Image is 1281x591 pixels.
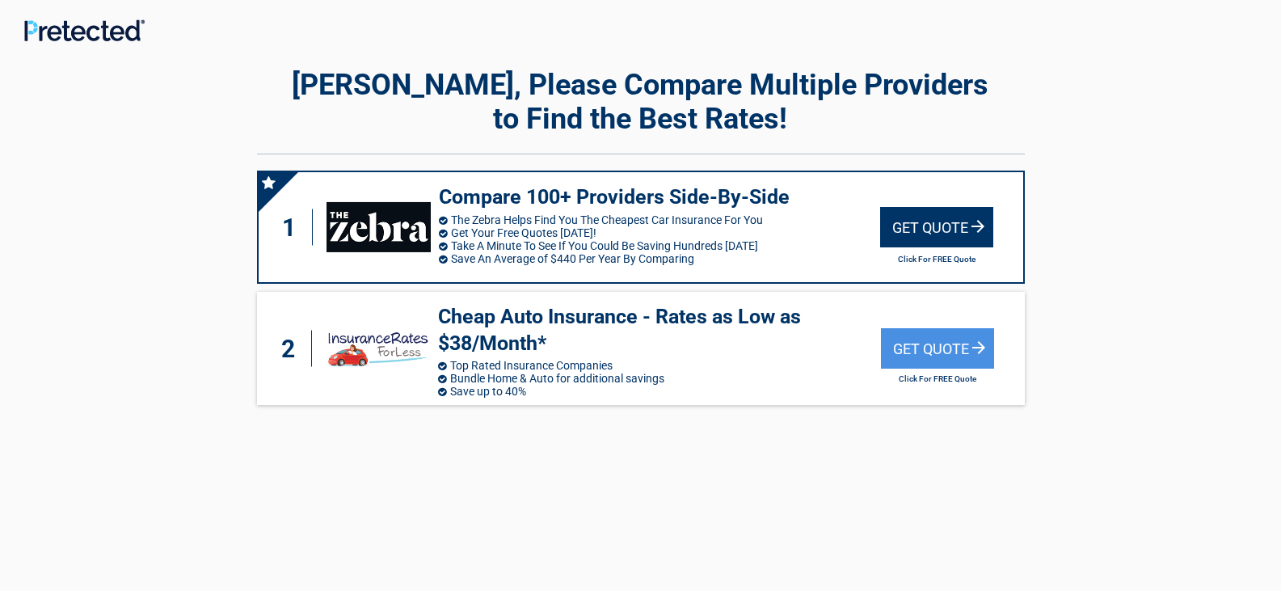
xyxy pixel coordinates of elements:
li: The Zebra Helps Find You The Cheapest Car Insurance For You [439,213,880,226]
h3: Compare 100+ Providers Side-By-Side [439,184,880,211]
h2: Click For FREE Quote [880,255,993,264]
img: insuranceratesforless's logo [326,323,430,374]
h2: Click For FREE Quote [881,374,994,383]
div: 2 [273,331,312,367]
h3: Cheap Auto Insurance - Rates as Low as $38/Month* [438,304,881,357]
h2: [PERSON_NAME], Please Compare Multiple Providers to Find the Best Rates! [257,68,1025,136]
li: Take A Minute To See If You Could Be Saving Hundreds [DATE] [439,239,880,252]
li: Save up to 40% [438,385,881,398]
li: Top Rated Insurance Companies [438,359,881,372]
li: Save An Average of $440 Per Year By Comparing [439,252,880,265]
div: Get Quote [881,328,994,369]
img: thezebra's logo [327,202,430,252]
div: Get Quote [880,207,993,247]
img: Main Logo [24,19,145,41]
div: 1 [275,209,314,246]
li: Get Your Free Quotes [DATE]! [439,226,880,239]
li: Bundle Home & Auto for additional savings [438,372,881,385]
